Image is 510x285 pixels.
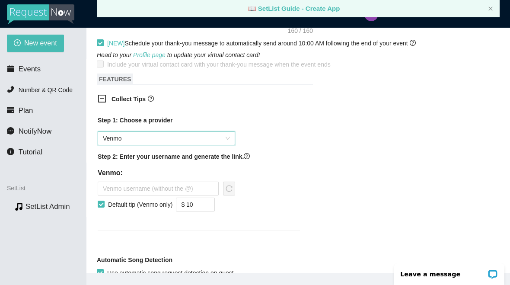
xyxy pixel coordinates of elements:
[112,96,146,102] b: Collect Tips
[97,51,260,58] i: Head to your to update your virtual contact card!
[107,40,416,47] span: Schedule your thank-you message to automatically send around 10:00 AM following the end of your e...
[19,127,51,135] span: NotifyNow
[488,6,493,12] button: close
[107,61,331,68] span: Include your virtual contact card with your thank-you message when the event ends
[98,182,219,195] input: Venmo username (without the @)
[488,6,493,11] span: close
[19,148,42,156] span: Tutorial
[7,148,14,155] span: info-circle
[248,5,256,12] span: laptop
[133,51,166,58] a: Profile page
[25,202,70,211] a: SetList Admin
[19,106,33,115] span: Plan
[389,258,510,285] iframe: LiveChat chat widget
[19,86,73,93] span: Number & QR Code
[19,65,41,73] span: Events
[148,96,154,102] span: question-circle
[98,117,172,124] b: Step 1: Choose a provider
[97,74,133,85] span: FEATURES
[97,255,172,265] b: Automatic Song Detection
[7,65,14,72] span: calendar
[98,168,235,178] h5: Venmo:
[244,153,250,159] span: question-circle
[7,127,14,134] span: message
[223,182,235,195] button: reload
[7,86,14,93] span: phone
[107,40,124,47] span: [NEW]
[24,38,57,48] span: New event
[98,94,106,103] span: minus-square
[410,40,416,46] span: question-circle
[103,132,230,145] span: Venmo
[98,153,244,160] b: Step 2: Enter your username and generate the link.
[7,106,14,114] span: credit-card
[105,200,176,209] span: Default tip (Venmo only)
[7,4,74,24] img: RequestNow
[7,35,64,52] button: plus-circleNew event
[91,89,307,110] div: Collect Tipsquestion-circle
[248,5,340,12] a: laptop SetList Guide - Create App
[14,39,21,48] span: plus-circle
